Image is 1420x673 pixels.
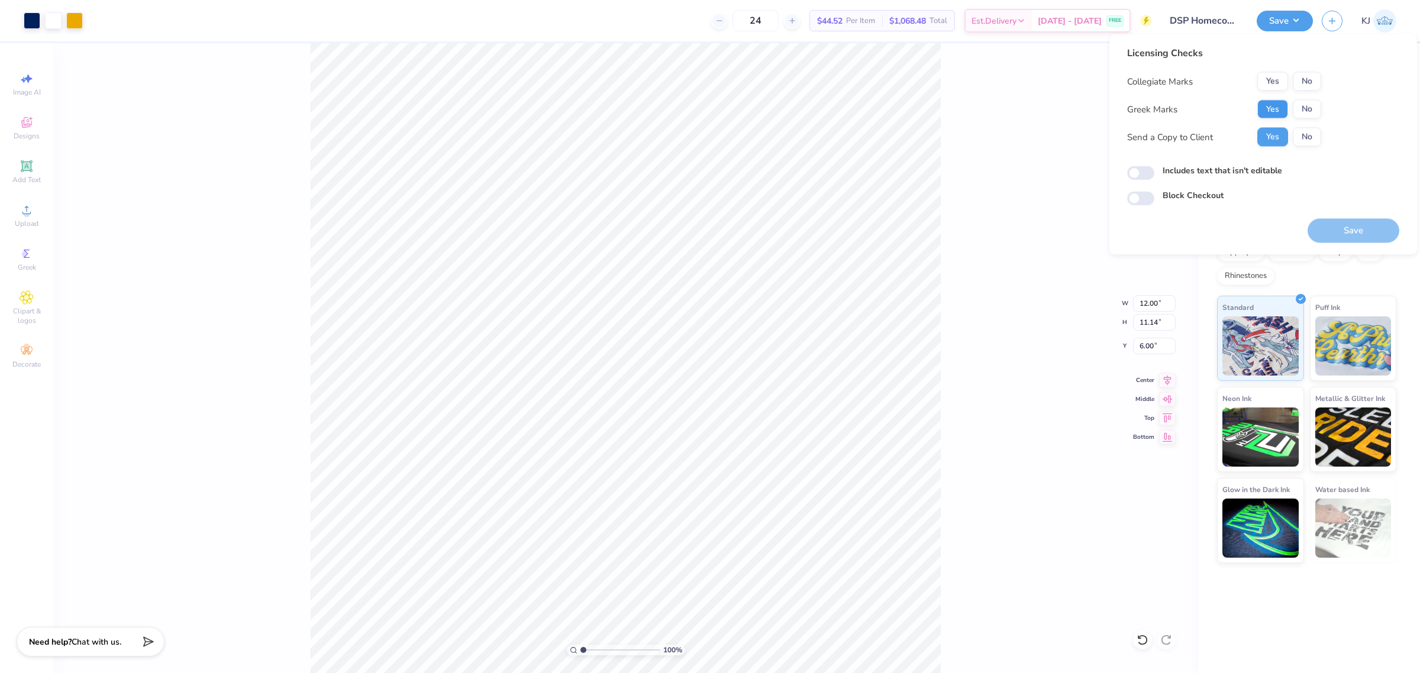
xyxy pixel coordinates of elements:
img: Metallic & Glitter Ink [1315,407,1392,467]
span: $44.52 [817,15,843,27]
label: Includes text that isn't editable [1163,164,1282,177]
strong: Need help? [29,636,72,648]
button: No [1293,72,1321,91]
span: Metallic & Glitter Ink [1315,392,1385,405]
button: Yes [1257,128,1288,147]
button: Save [1257,11,1313,31]
span: Top [1133,414,1154,422]
span: Clipart & logos [6,306,47,325]
button: Yes [1257,72,1288,91]
span: Glow in the Dark Ink [1222,483,1290,496]
div: Collegiate Marks [1127,75,1193,88]
button: Yes [1257,100,1288,119]
span: Decorate [12,360,41,369]
span: $1,068.48 [889,15,926,27]
span: Per Item [846,15,875,27]
span: Center [1133,376,1154,384]
div: Licensing Checks [1127,46,1321,60]
input: Untitled Design [1161,9,1248,33]
div: Send a Copy to Client [1127,130,1213,144]
span: Greek [18,263,36,272]
span: Total [930,15,947,27]
span: 100 % [663,645,682,655]
span: FREE [1109,17,1121,25]
img: Puff Ink [1315,316,1392,376]
img: Standard [1222,316,1299,376]
span: Water based Ink [1315,483,1370,496]
span: Upload [15,219,38,228]
span: [DATE] - [DATE] [1038,15,1102,27]
span: Image AI [13,88,41,97]
span: Add Text [12,175,41,185]
img: Glow in the Dark Ink [1222,499,1299,558]
button: No [1293,128,1321,147]
button: No [1293,100,1321,119]
div: Greek Marks [1127,102,1177,116]
div: Rhinestones [1217,267,1274,285]
img: Kendra Jingco [1373,9,1396,33]
span: Bottom [1133,433,1154,441]
span: Standard [1222,301,1254,313]
label: Block Checkout [1163,189,1224,202]
img: Neon Ink [1222,407,1299,467]
span: Puff Ink [1315,301,1340,313]
a: KJ [1361,9,1396,33]
span: Chat with us. [72,636,121,648]
span: KJ [1361,14,1370,28]
span: Neon Ink [1222,392,1251,405]
span: Est. Delivery [972,15,1016,27]
span: Middle [1133,395,1154,403]
input: – – [732,10,779,31]
span: Designs [14,131,40,141]
img: Water based Ink [1315,499,1392,558]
